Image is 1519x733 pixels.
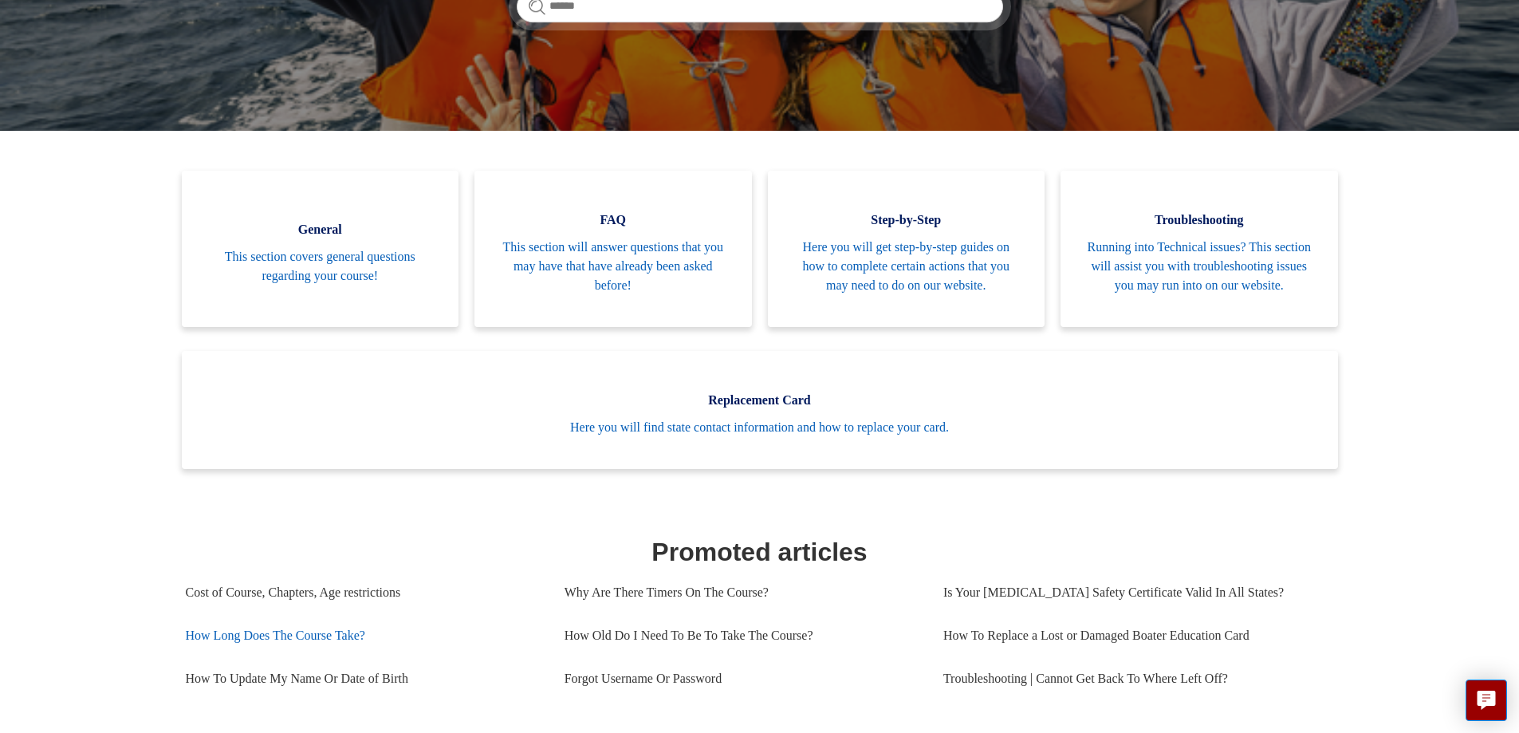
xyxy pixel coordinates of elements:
a: How To Replace a Lost or Damaged Boater Education Card [943,614,1322,657]
span: Step-by-Step [792,211,1021,230]
span: Troubleshooting [1084,211,1314,230]
span: Here you will get step-by-step guides on how to complete certain actions that you may need to do ... [792,238,1021,295]
a: Forgot Username Or Password [565,657,919,700]
a: How To Update My Name Or Date of Birth [186,657,541,700]
span: FAQ [498,211,728,230]
span: Running into Technical issues? This section will assist you with troubleshooting issues you may r... [1084,238,1314,295]
a: Troubleshooting Running into Technical issues? This section will assist you with troubleshooting ... [1061,171,1338,327]
a: Is Your [MEDICAL_DATA] Safety Certificate Valid In All States? [943,571,1322,614]
span: General [206,220,435,239]
a: Cost of Course, Chapters, Age restrictions [186,571,541,614]
a: Step-by-Step Here you will get step-by-step guides on how to complete certain actions that you ma... [768,171,1045,327]
a: General This section covers general questions regarding your course! [182,171,459,327]
a: Why Are There Timers On The Course? [565,571,919,614]
button: Live chat [1466,680,1507,721]
a: How Long Does The Course Take? [186,614,541,657]
span: This section covers general questions regarding your course! [206,247,435,286]
h1: Promoted articles [186,533,1334,571]
a: How Old Do I Need To Be To Take The Course? [565,614,919,657]
a: Troubleshooting | Cannot Get Back To Where Left Off? [943,657,1322,700]
span: Here you will find state contact information and how to replace your card. [206,418,1314,437]
a: FAQ This section will answer questions that you may have that have already been asked before! [474,171,752,327]
span: This section will answer questions that you may have that have already been asked before! [498,238,728,295]
span: Replacement Card [206,391,1314,410]
a: Replacement Card Here you will find state contact information and how to replace your card. [182,351,1338,469]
